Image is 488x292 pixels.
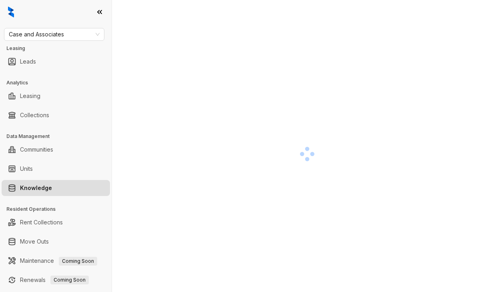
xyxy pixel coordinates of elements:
li: Knowledge [2,180,110,196]
li: Renewals [2,272,110,288]
li: Communities [2,142,110,158]
a: Leads [20,54,36,70]
span: Coming Soon [59,257,97,266]
a: Collections [20,107,49,123]
h3: Analytics [6,79,112,86]
h3: Resident Operations [6,206,112,213]
li: Units [2,161,110,177]
a: Rent Collections [20,214,63,230]
li: Rent Collections [2,214,110,230]
li: Leads [2,54,110,70]
a: RenewalsComing Soon [20,272,89,288]
span: Case and Associates [9,28,100,40]
li: Move Outs [2,234,110,250]
li: Leasing [2,88,110,104]
a: Leasing [20,88,40,104]
a: Move Outs [20,234,49,250]
h3: Leasing [6,45,112,52]
li: Collections [2,107,110,123]
a: Communities [20,142,53,158]
a: Units [20,161,33,177]
h3: Data Management [6,133,112,140]
span: Coming Soon [50,276,89,284]
a: Knowledge [20,180,52,196]
li: Maintenance [2,253,110,269]
img: logo [8,6,14,18]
